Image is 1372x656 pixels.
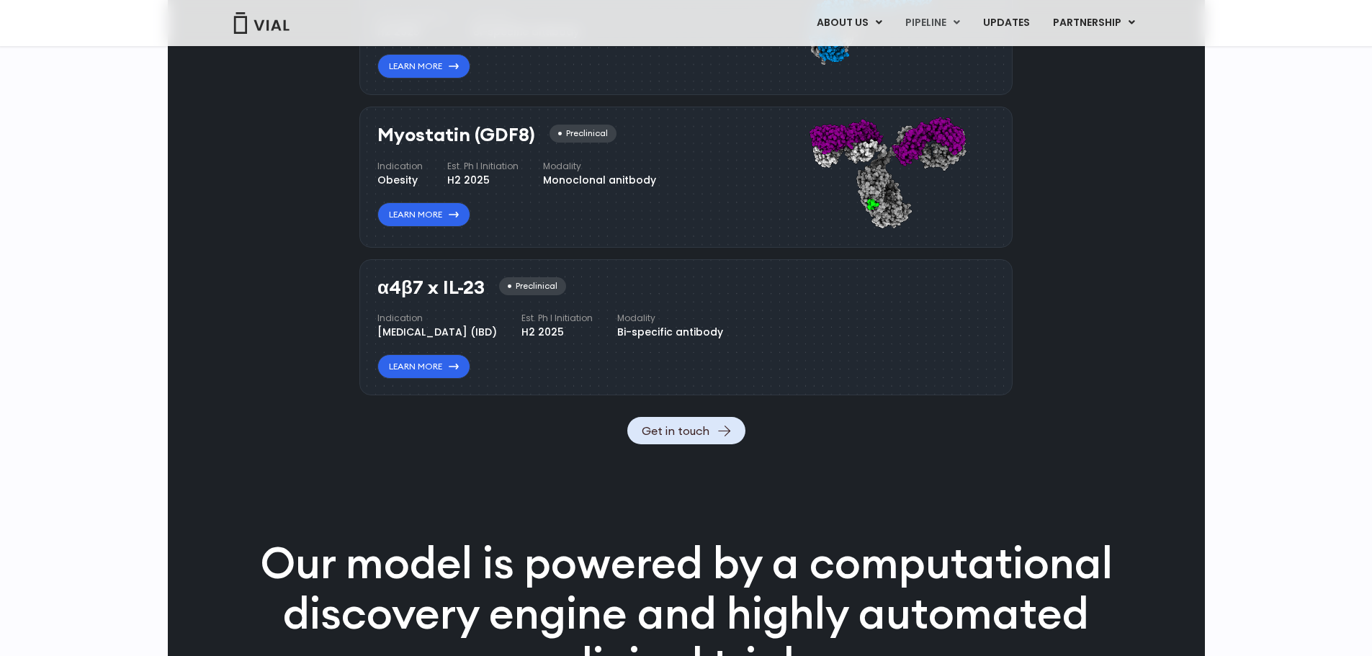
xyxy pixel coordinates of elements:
[1041,11,1147,35] a: PARTNERSHIPMenu Toggle
[377,173,423,188] div: Obesity
[521,325,593,340] div: H2 2025
[447,173,519,188] div: H2 2025
[894,11,971,35] a: PIPELINEMenu Toggle
[627,417,745,444] a: Get in touch
[447,160,519,173] h4: Est. Ph I Initiation
[377,277,485,298] h3: α4β7 x IL-23
[233,12,290,34] img: Vial Logo
[543,173,656,188] div: Monoclonal anitbody
[972,11,1041,35] a: UPDATES
[543,160,656,173] h4: Modality
[617,325,723,340] div: Bi-specific antibody
[377,202,470,227] a: Learn More
[377,160,423,173] h4: Indication
[521,312,593,325] h4: Est. Ph I Initiation
[499,277,566,295] div: Preclinical
[377,312,497,325] h4: Indication
[377,54,470,78] a: Learn More
[377,325,497,340] div: [MEDICAL_DATA] (IBD)
[377,354,470,379] a: Learn More
[805,11,893,35] a: ABOUT USMenu Toggle
[550,125,616,143] div: Preclinical
[377,125,535,145] h3: Myostatin (GDF8)
[617,312,723,325] h4: Modality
